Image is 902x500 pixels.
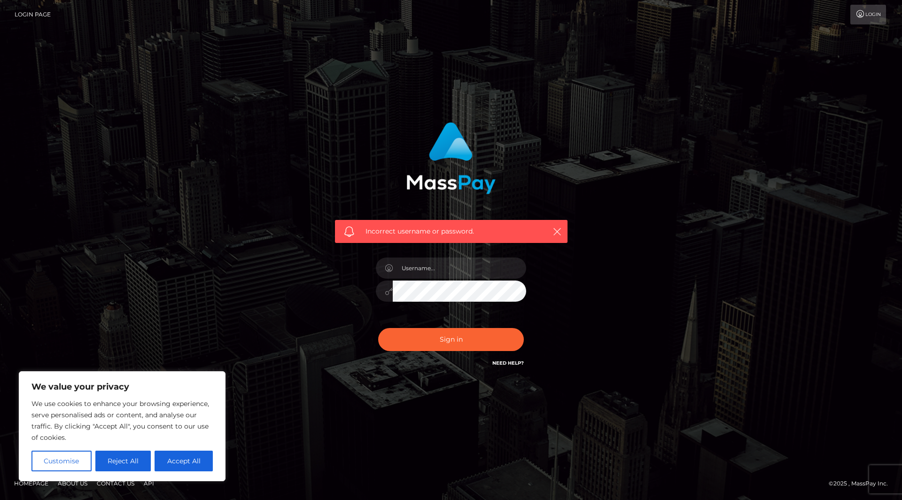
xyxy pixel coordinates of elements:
[15,5,51,24] a: Login Page
[31,381,213,392] p: We value your privacy
[95,451,151,471] button: Reject All
[850,5,886,24] a: Login
[31,451,92,471] button: Customise
[155,451,213,471] button: Accept All
[10,476,52,491] a: Homepage
[31,398,213,443] p: We use cookies to enhance your browsing experience, serve personalised ads or content, and analys...
[492,360,524,366] a: Need Help?
[406,122,496,194] img: MassPay Login
[140,476,158,491] a: API
[829,478,895,489] div: © 2025 , MassPay Inc.
[19,371,225,481] div: We value your privacy
[378,328,524,351] button: Sign in
[393,258,526,279] input: Username...
[365,227,537,236] span: Incorrect username or password.
[93,476,138,491] a: Contact Us
[54,476,91,491] a: About Us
